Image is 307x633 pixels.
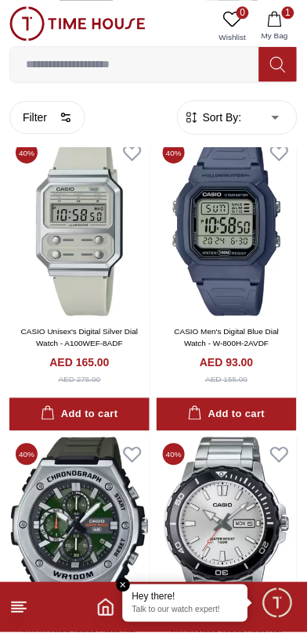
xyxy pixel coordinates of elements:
div: Add to cart [41,406,117,424]
div: Hey there! [132,592,239,604]
em: Close tooltip [117,579,131,593]
div: Add to cart [188,406,265,424]
img: CASIO Unisex's Digital Silver Dial Watch - A100WEF-8ADF [9,135,150,315]
button: Add to cart [9,398,150,432]
span: Wishlist [213,31,252,43]
span: 40 % [163,444,185,466]
button: Filter [9,101,85,134]
button: Sort By: [184,110,242,125]
span: 40 % [163,142,185,164]
button: 1My Bag [252,6,298,46]
img: CASIO Men's Digital Blue Dial Watch - W-800H-2AVDF [157,135,297,315]
div: AED 155.00 [206,374,248,386]
h4: AED 93.00 [200,355,253,371]
p: Talk to our watch expert! [132,606,239,617]
img: CASIO Men's Analog Green Dial Watch - MWA-300H-3AVDF [9,437,150,617]
img: ... [9,6,146,41]
a: Home [96,599,115,617]
span: Sort By: [200,110,242,125]
span: My Bag [255,30,294,41]
a: CASIO Unisex's Digital Silver Dial Watch - A100WEF-8ADF [21,327,139,347]
span: 0 [237,6,249,19]
img: CASIO Men's Analog Silver Dial Watch - MTD-125D-7AVDF [157,437,297,617]
button: Add to cart [157,398,297,432]
h4: AED 165.00 [49,355,109,371]
div: AED 275.00 [59,374,101,386]
span: 1 [282,6,294,19]
span: 40 % [16,444,38,466]
div: Chat Widget [261,587,295,621]
a: CASIO Men's Digital Blue Dial Watch - W-800H-2AVDF [175,327,280,347]
a: 0Wishlist [213,6,252,46]
span: 40 % [16,142,38,164]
